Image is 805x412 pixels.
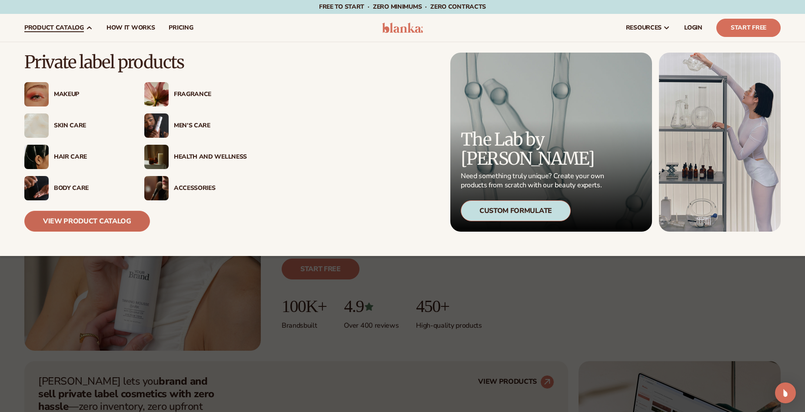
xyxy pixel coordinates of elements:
[144,82,169,106] img: Pink blooming flower.
[619,14,677,42] a: resources
[24,145,127,169] a: Female hair pulled back with clips. Hair Care
[54,153,127,161] div: Hair Care
[24,113,127,138] a: Cream moisturizer swatch. Skin Care
[144,113,247,138] a: Male holding moisturizer bottle. Men’s Care
[24,53,247,72] p: Private label products
[144,176,169,200] img: Female with makeup brush.
[144,82,247,106] a: Pink blooming flower. Fragrance
[24,113,49,138] img: Cream moisturizer swatch.
[716,19,781,37] a: Start Free
[382,23,423,33] img: logo
[144,145,247,169] a: Candles and incense on table. Health And Wellness
[174,185,247,192] div: Accessories
[24,82,127,106] a: Female with glitter eye makeup. Makeup
[100,14,162,42] a: How It Works
[24,176,49,200] img: Male hand applying moisturizer.
[174,91,247,98] div: Fragrance
[461,172,607,190] p: Need something truly unique? Create your own products from scratch with our beauty experts.
[54,185,127,192] div: Body Care
[144,176,247,200] a: Female with makeup brush. Accessories
[144,145,169,169] img: Candles and incense on table.
[24,145,49,169] img: Female hair pulled back with clips.
[450,53,652,232] a: Microscopic product formula. The Lab by [PERSON_NAME] Need something truly unique? Create your ow...
[319,3,486,11] span: Free to start · ZERO minimums · ZERO contracts
[144,113,169,138] img: Male holding moisturizer bottle.
[684,24,702,31] span: LOGIN
[169,24,193,31] span: pricing
[659,53,781,232] img: Female in lab with equipment.
[24,211,150,232] a: View Product Catalog
[174,153,247,161] div: Health And Wellness
[461,130,607,168] p: The Lab by [PERSON_NAME]
[461,200,571,221] div: Custom Formulate
[54,91,127,98] div: Makeup
[775,382,796,403] div: Open Intercom Messenger
[54,122,127,130] div: Skin Care
[162,14,200,42] a: pricing
[24,24,84,31] span: product catalog
[626,24,662,31] span: resources
[677,14,709,42] a: LOGIN
[106,24,155,31] span: How It Works
[24,176,127,200] a: Male hand applying moisturizer. Body Care
[17,14,100,42] a: product catalog
[174,122,247,130] div: Men’s Care
[24,82,49,106] img: Female with glitter eye makeup.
